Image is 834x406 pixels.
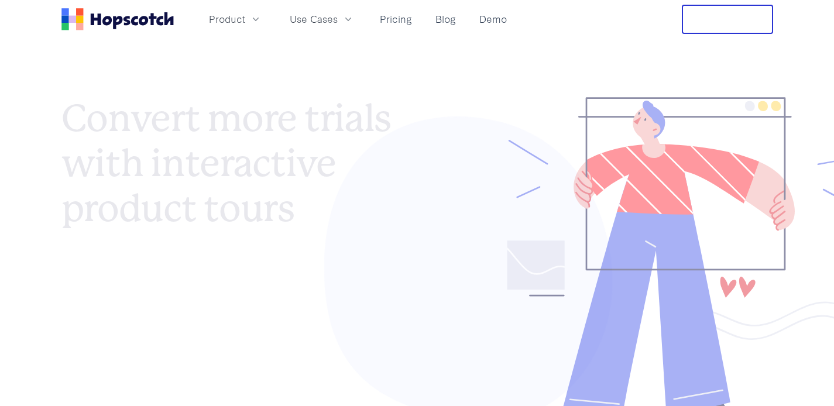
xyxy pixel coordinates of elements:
a: Pricing [375,9,417,29]
button: Use Cases [283,9,361,29]
span: Use Cases [290,12,338,26]
a: Demo [475,9,512,29]
button: Free Trial [682,5,773,34]
h1: Convert more trials with interactive product tours [61,96,417,230]
a: Home [61,8,174,30]
a: Blog [431,9,461,29]
button: Product [202,9,269,29]
span: Product [209,12,245,26]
